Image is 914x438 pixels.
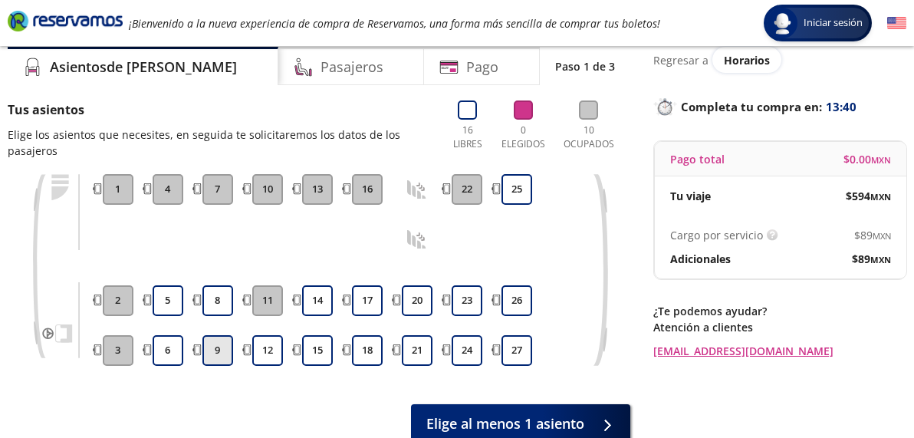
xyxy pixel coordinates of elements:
p: Adicionales [670,251,731,267]
button: 6 [153,335,183,366]
button: 23 [452,285,482,316]
small: MXN [870,191,891,203]
p: 10 Ocupados [559,123,619,151]
button: 25 [501,174,532,205]
p: Regresar a [653,52,709,68]
button: 5 [153,285,183,316]
p: Pago total [670,151,725,167]
span: $ 0.00 [843,151,891,167]
button: 18 [352,335,383,366]
span: $ 89 [854,227,891,243]
span: Iniciar sesión [797,15,869,31]
button: 10 [252,174,283,205]
button: 21 [402,335,432,366]
iframe: Messagebird Livechat Widget [825,349,899,423]
button: 14 [302,285,333,316]
span: $ 594 [846,188,891,204]
button: 1 [103,174,133,205]
div: Regresar a ver horarios [653,47,906,73]
p: 16 Libres [448,123,488,151]
button: 11 [252,285,283,316]
button: 13 [302,174,333,205]
button: 7 [202,174,233,205]
p: Tus asientos [8,100,432,119]
button: 15 [302,335,333,366]
a: [EMAIL_ADDRESS][DOMAIN_NAME] [653,343,906,359]
small: MXN [870,254,891,265]
h4: Pasajeros [321,57,383,77]
small: MXN [873,230,891,242]
button: 3 [103,335,133,366]
h4: Pago [466,57,498,77]
span: $ 89 [852,251,891,267]
span: 13:40 [826,98,856,116]
button: 16 [352,174,383,205]
small: MXN [871,154,891,166]
button: 4 [153,174,183,205]
p: Atención a clientes [653,319,906,335]
button: English [887,14,906,33]
button: 24 [452,335,482,366]
button: 12 [252,335,283,366]
p: Tu viaje [670,188,711,204]
em: ¡Bienvenido a la nueva experiencia de compra de Reservamos, una forma más sencilla de comprar tus... [129,16,660,31]
a: Brand Logo [8,9,123,37]
button: 22 [452,174,482,205]
button: 27 [501,335,532,366]
p: Elige los asientos que necesites, en seguida te solicitaremos los datos de los pasajeros [8,127,432,159]
p: Completa tu compra en : [653,96,906,117]
button: 8 [202,285,233,316]
p: Cargo por servicio [670,227,763,243]
button: 20 [402,285,432,316]
span: Elige al menos 1 asiento [426,413,584,434]
p: Paso 1 de 3 [555,58,615,74]
button: 9 [202,335,233,366]
p: ¿Te podemos ayudar? [653,303,906,319]
button: 17 [352,285,383,316]
span: Horarios [724,53,770,68]
button: 26 [501,285,532,316]
i: Brand Logo [8,9,123,32]
h4: Asientos de [PERSON_NAME] [50,57,237,77]
button: 2 [103,285,133,316]
p: 0 Elegidos [499,123,547,151]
